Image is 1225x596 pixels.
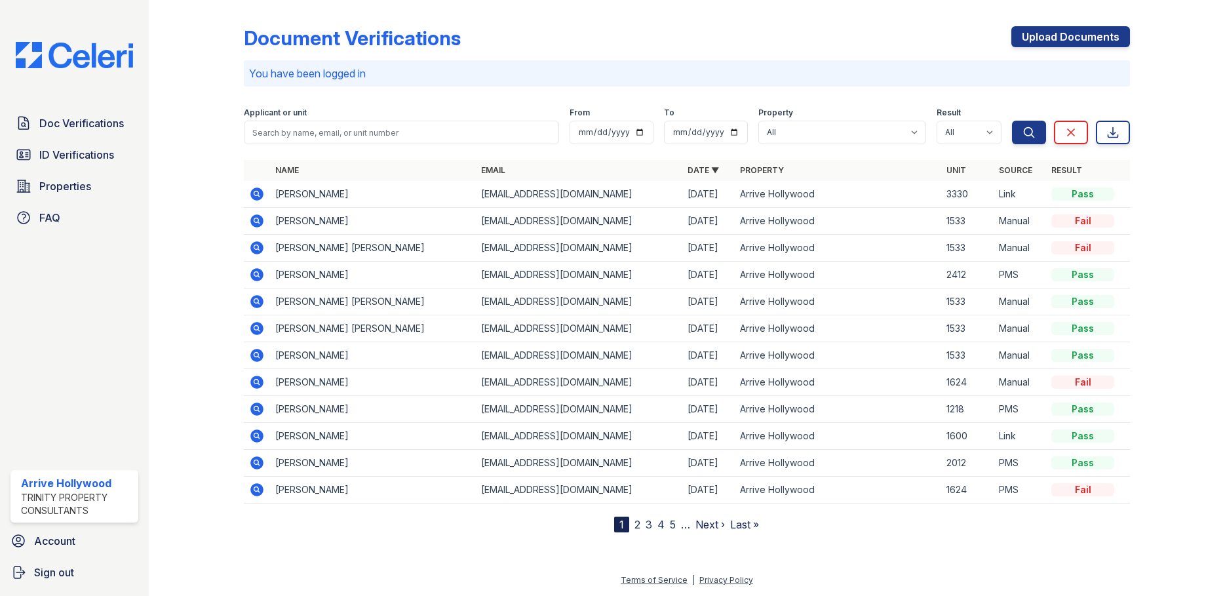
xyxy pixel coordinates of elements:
[735,423,941,450] td: Arrive Hollywood
[735,477,941,504] td: Arrive Hollywood
[476,369,682,396] td: [EMAIL_ADDRESS][DOMAIN_NAME]
[270,262,476,288] td: [PERSON_NAME]
[994,450,1046,477] td: PMS
[994,181,1046,208] td: Link
[941,450,994,477] td: 2012
[5,528,144,554] a: Account
[730,518,759,531] a: Last »
[735,288,941,315] td: Arrive Hollywood
[941,369,994,396] td: 1624
[735,181,941,208] td: Arrive Hollywood
[994,262,1046,288] td: PMS
[735,396,941,423] td: Arrive Hollywood
[941,262,994,288] td: 2412
[270,315,476,342] td: [PERSON_NAME] [PERSON_NAME]
[1051,429,1114,443] div: Pass
[39,147,114,163] span: ID Verifications
[695,518,725,531] a: Next ›
[244,108,307,118] label: Applicant or unit
[275,165,299,175] a: Name
[476,396,682,423] td: [EMAIL_ADDRESS][DOMAIN_NAME]
[476,477,682,504] td: [EMAIL_ADDRESS][DOMAIN_NAME]
[941,208,994,235] td: 1533
[994,423,1046,450] td: Link
[682,181,735,208] td: [DATE]
[476,235,682,262] td: [EMAIL_ADDRESS][DOMAIN_NAME]
[1051,483,1114,496] div: Fail
[10,110,138,136] a: Doc Verifications
[5,559,144,586] a: Sign out
[1051,376,1114,389] div: Fail
[994,342,1046,369] td: Manual
[1051,165,1082,175] a: Result
[39,178,91,194] span: Properties
[670,518,676,531] a: 5
[270,450,476,477] td: [PERSON_NAME]
[682,288,735,315] td: [DATE]
[994,369,1046,396] td: Manual
[270,235,476,262] td: [PERSON_NAME] [PERSON_NAME]
[937,108,961,118] label: Result
[1051,268,1114,281] div: Pass
[1051,295,1114,308] div: Pass
[682,396,735,423] td: [DATE]
[941,315,994,342] td: 1533
[994,315,1046,342] td: Manual
[941,396,994,423] td: 1218
[270,288,476,315] td: [PERSON_NAME] [PERSON_NAME]
[682,477,735,504] td: [DATE]
[699,575,753,585] a: Privacy Policy
[10,205,138,231] a: FAQ
[735,450,941,477] td: Arrive Hollywood
[682,235,735,262] td: [DATE]
[692,575,695,585] div: |
[10,173,138,199] a: Properties
[735,315,941,342] td: Arrive Hollywood
[1051,322,1114,335] div: Pass
[270,208,476,235] td: [PERSON_NAME]
[941,477,994,504] td: 1624
[1170,544,1212,583] iframe: chat widget
[1011,26,1130,47] a: Upload Documents
[664,108,674,118] label: To
[476,450,682,477] td: [EMAIL_ADDRESS][DOMAIN_NAME]
[657,518,665,531] a: 4
[614,517,629,532] div: 1
[735,208,941,235] td: Arrive Hollywood
[999,165,1032,175] a: Source
[34,565,74,580] span: Sign out
[244,26,461,50] div: Document Verifications
[476,208,682,235] td: [EMAIL_ADDRESS][DOMAIN_NAME]
[941,423,994,450] td: 1600
[735,262,941,288] td: Arrive Hollywood
[249,66,1125,81] p: You have been logged in
[270,369,476,396] td: [PERSON_NAME]
[270,342,476,369] td: [PERSON_NAME]
[270,181,476,208] td: [PERSON_NAME]
[682,315,735,342] td: [DATE]
[682,423,735,450] td: [DATE]
[570,108,590,118] label: From
[34,533,75,549] span: Account
[681,517,690,532] span: …
[688,165,719,175] a: Date ▼
[476,262,682,288] td: [EMAIL_ADDRESS][DOMAIN_NAME]
[1051,456,1114,469] div: Pass
[735,342,941,369] td: Arrive Hollywood
[1051,214,1114,228] div: Fail
[39,210,60,226] span: FAQ
[476,423,682,450] td: [EMAIL_ADDRESS][DOMAIN_NAME]
[994,396,1046,423] td: PMS
[682,342,735,369] td: [DATE]
[270,477,476,504] td: [PERSON_NAME]
[682,208,735,235] td: [DATE]
[634,518,640,531] a: 2
[1051,241,1114,254] div: Fail
[735,235,941,262] td: Arrive Hollywood
[21,491,133,517] div: Trinity Property Consultants
[946,165,966,175] a: Unit
[244,121,560,144] input: Search by name, email, or unit number
[941,235,994,262] td: 1533
[1051,403,1114,416] div: Pass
